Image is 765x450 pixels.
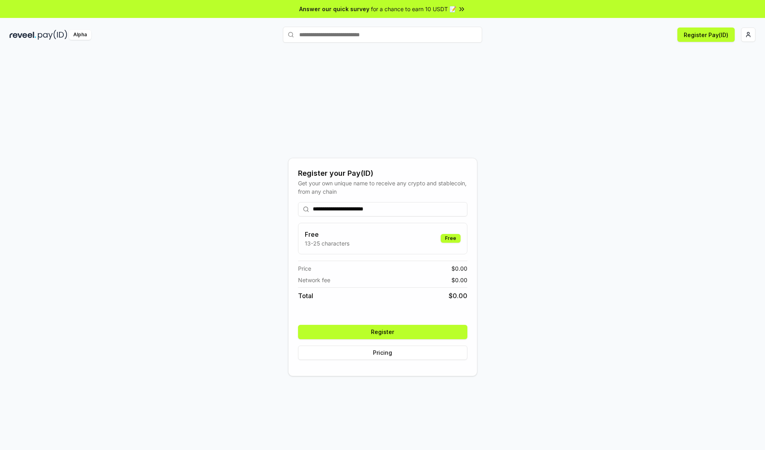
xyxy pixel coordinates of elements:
[449,291,467,301] span: $ 0.00
[298,264,311,273] span: Price
[305,239,349,248] p: 13-25 characters
[298,168,467,179] div: Register your Pay(ID)
[677,28,735,42] button: Register Pay(ID)
[69,30,91,40] div: Alpha
[451,264,467,273] span: $ 0.00
[298,346,467,360] button: Pricing
[298,179,467,196] div: Get your own unique name to receive any crypto and stablecoin, from any chain
[451,276,467,284] span: $ 0.00
[298,291,313,301] span: Total
[38,30,67,40] img: pay_id
[371,5,456,13] span: for a chance to earn 10 USDT 📝
[299,5,369,13] span: Answer our quick survey
[298,325,467,339] button: Register
[305,230,349,239] h3: Free
[441,234,461,243] div: Free
[10,30,36,40] img: reveel_dark
[298,276,330,284] span: Network fee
